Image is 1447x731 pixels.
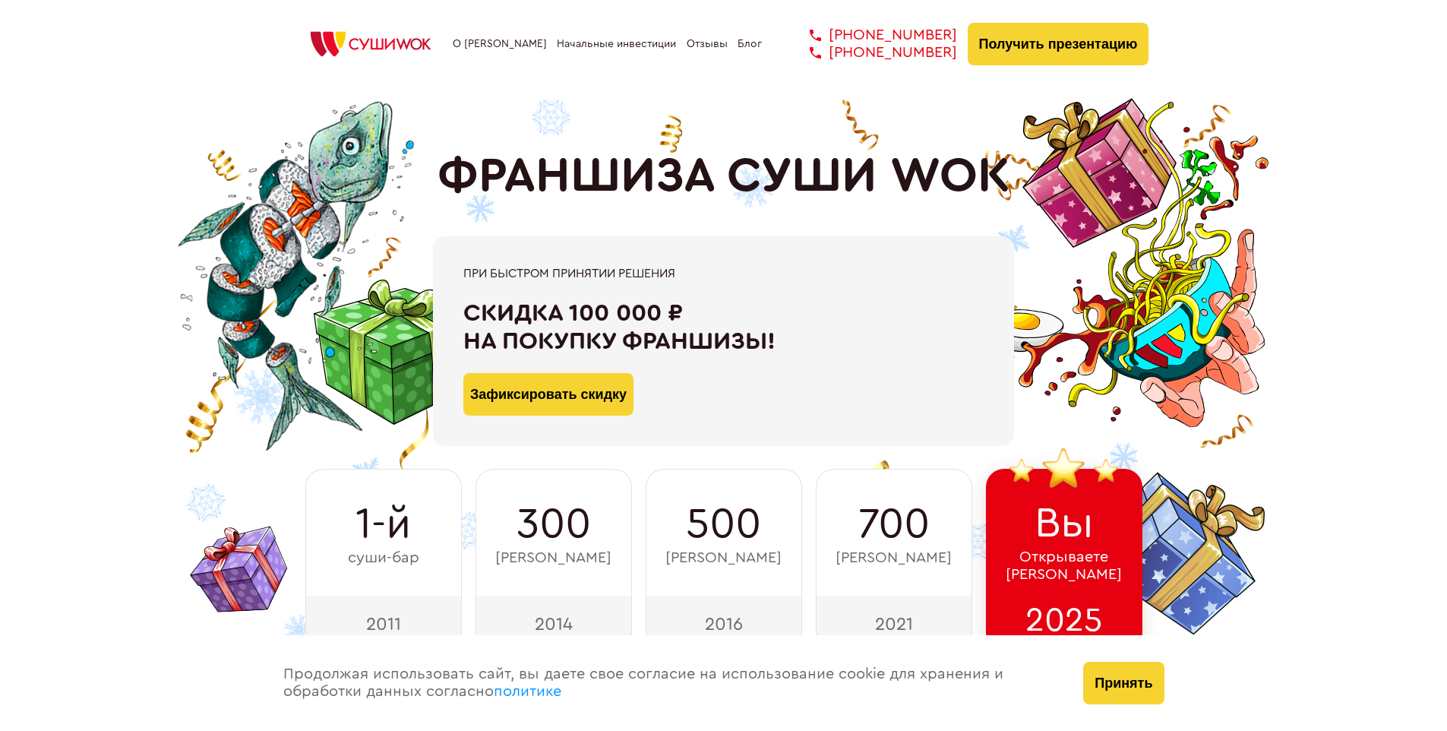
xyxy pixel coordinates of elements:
[438,148,1010,204] h1: ФРАНШИЗА СУШИ WOK
[836,549,952,567] span: [PERSON_NAME]
[348,549,419,567] span: суши-бар
[687,38,728,50] a: Отзывы
[494,684,561,699] a: политике
[305,597,462,651] div: 2011
[986,597,1142,651] div: 2025
[816,597,972,651] div: 2021
[453,38,547,50] a: О [PERSON_NAME]
[686,500,761,549] span: 500
[517,500,591,549] span: 300
[475,597,632,651] div: 2014
[787,44,957,62] a: [PHONE_NUMBER]
[665,549,782,567] span: [PERSON_NAME]
[557,38,676,50] a: Начальные инвестиции
[787,27,957,44] a: [PHONE_NUMBER]
[495,549,611,567] span: [PERSON_NAME]
[463,267,984,280] div: При быстром принятии решения
[968,23,1149,65] button: Получить презентацию
[463,373,633,416] button: Зафиксировать скидку
[738,38,762,50] a: Блог
[646,597,802,651] div: 2016
[463,299,984,356] div: Скидка 100 000 ₽ на покупку франшизы!
[355,500,411,549] span: 1-й
[1035,499,1094,548] span: Вы
[1006,549,1122,584] span: Открываете [PERSON_NAME]
[268,635,1069,731] div: Продолжая использовать сайт, вы даете свое согласие на использование cookie для хранения и обрабо...
[299,27,443,61] img: СУШИWOK
[858,500,930,549] span: 700
[1083,662,1164,704] button: Принять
